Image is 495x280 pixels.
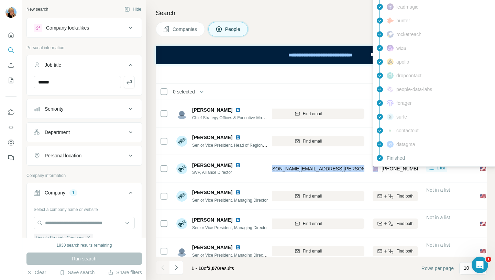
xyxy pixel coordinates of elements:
span: Not in a list [426,242,450,248]
img: LinkedIn logo [235,107,241,113]
span: Find email [303,193,322,199]
div: 1930 search results remaining [57,242,112,248]
button: Use Surfe on LinkedIn [5,106,16,119]
span: [PERSON_NAME] [192,107,232,113]
button: Clear [26,269,46,276]
button: Save search [59,269,95,276]
img: Avatar [176,108,187,119]
span: [PERSON_NAME] [192,216,232,223]
button: Company lookalikes [27,20,142,36]
img: provider forager logo [387,100,394,107]
button: Enrich CSV [5,59,16,71]
span: dropcontact [396,72,421,79]
span: 1 list [437,165,445,171]
span: Find both [396,248,414,254]
span: Companies [173,26,198,33]
img: LinkedIn logo [235,135,241,140]
p: 10 [464,265,469,271]
img: LinkedIn logo [235,245,241,250]
img: LinkedIn logo [235,163,241,168]
img: provider leadmagic logo [387,3,394,10]
span: leadmagic [396,3,418,10]
button: Hide [120,4,146,14]
div: Seniority [45,105,63,112]
span: Senior Vice President, Managing Director, Healthcare Advisory Services [192,252,323,258]
div: Job title [45,61,61,68]
img: provider rocketreach logo [387,31,394,38]
button: Dashboard [5,136,16,149]
span: Chief Strategy Offices & Executive Managing Director of Corporate Holdings [192,115,331,120]
span: rocketreach [396,31,421,38]
span: wiza [396,45,406,52]
span: hunter [396,17,410,24]
img: LinkedIn logo [235,190,241,195]
span: results [191,266,234,271]
div: New search [26,6,48,12]
span: of [204,266,208,271]
img: LinkedIn logo [235,217,241,223]
span: 0 selected [173,88,195,95]
img: provider surfe logo [387,113,394,120]
p: Personal information [26,45,142,51]
span: Not in a list [426,215,450,220]
img: Avatar [176,218,187,229]
div: Company [45,189,65,196]
button: Seniority [27,101,142,117]
button: Quick start [5,29,16,41]
span: Find email [303,221,322,227]
span: [PERSON_NAME] [192,244,232,251]
span: [PERSON_NAME] [192,134,232,141]
span: contactout [396,127,419,134]
img: provider dropcontact logo [387,72,394,79]
span: Not in a list [426,187,450,193]
span: Finished [387,155,405,161]
button: Find email [252,219,364,229]
span: People [225,26,241,33]
span: [PERSON_NAME] [192,189,232,196]
span: people-data-labs [396,86,432,93]
span: 🇺🇸 [480,248,486,255]
span: 1 [486,257,491,262]
span: surfe [396,113,407,120]
button: Company1 [27,184,142,204]
h4: Search [156,8,487,18]
span: datagma [396,141,415,148]
span: Senior Vice President, Managing Director [192,225,268,230]
img: Avatar [176,163,187,174]
span: [PERSON_NAME][EMAIL_ADDRESS][PERSON_NAME][DOMAIN_NAME] [261,166,422,171]
span: apollo [396,58,409,65]
button: Find both [373,219,418,229]
span: Find both [396,221,414,227]
iframe: Intercom live chat [472,257,488,273]
button: Search [5,44,16,56]
p: Company information [26,172,142,179]
span: Find email [303,111,322,117]
img: provider contactout logo [387,129,394,132]
button: Use Surfe API [5,121,16,134]
button: Find email [252,246,364,256]
span: [PERSON_NAME] [192,162,232,169]
div: 1 [69,190,77,196]
span: 2,070 [208,266,220,271]
button: Feedback [5,152,16,164]
img: provider wiza logo [387,45,394,52]
img: provider prospeo logo [373,165,378,172]
button: Find both [373,246,418,256]
span: Rows per page [421,265,454,272]
button: Find email [252,136,364,146]
span: SVP, Alliance Director [192,169,243,176]
div: Personal location [45,152,81,159]
span: Find email [303,138,322,144]
span: Senior Vice President, Head of Regional Construction/Development PNW/MNTW/[GEOGRAPHIC_DATA] [192,142,385,148]
button: Find email [252,191,364,201]
span: Find email [303,248,322,254]
button: Find email [252,109,364,119]
img: provider apollo logo [387,58,394,65]
span: [PHONE_NUMBER] [382,166,425,171]
img: Avatar [5,7,16,18]
span: 🇺🇸 [480,220,486,227]
img: Avatar [176,246,187,257]
img: Avatar [176,136,187,147]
